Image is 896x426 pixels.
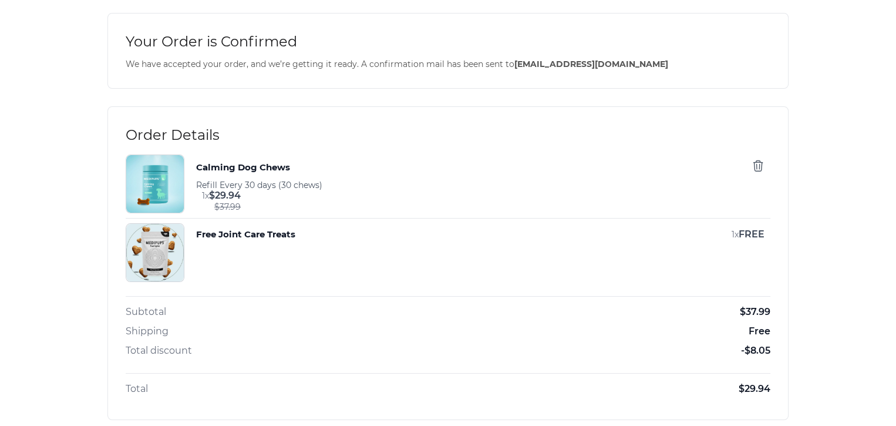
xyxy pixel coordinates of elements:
span: We have accepted your order, and we’re getting it ready. A confirmation mail has been sent to [126,58,770,71]
span: Free [749,325,770,338]
span: $ 29.94 [739,383,770,395]
span: Subtotal [126,306,166,318]
img: Calming Dog Chews [126,155,184,213]
span: Order Details [126,125,770,146]
span: $ 37.99 [214,202,241,212]
img: Free Joint Care Treats [126,224,184,281]
span: $ 29.94 [209,190,241,201]
span: -$8.05 [741,344,770,357]
span: 1 x [202,190,209,201]
span: Your Order is Confirmed [126,31,770,52]
span: FREE [739,229,764,240]
button: Calming Dog Chews [196,159,290,176]
span: Total discount [126,344,192,357]
span: Shipping [126,325,169,338]
span: 1 x [732,229,739,240]
button: Free Joint Care Treats [196,228,295,241]
span: $ 37.99 [740,306,770,318]
span: [EMAIL_ADDRESS][DOMAIN_NAME] [514,59,668,69]
span: Total [126,383,148,395]
span: Refill Every 30 days (30 chews) [196,180,322,190]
